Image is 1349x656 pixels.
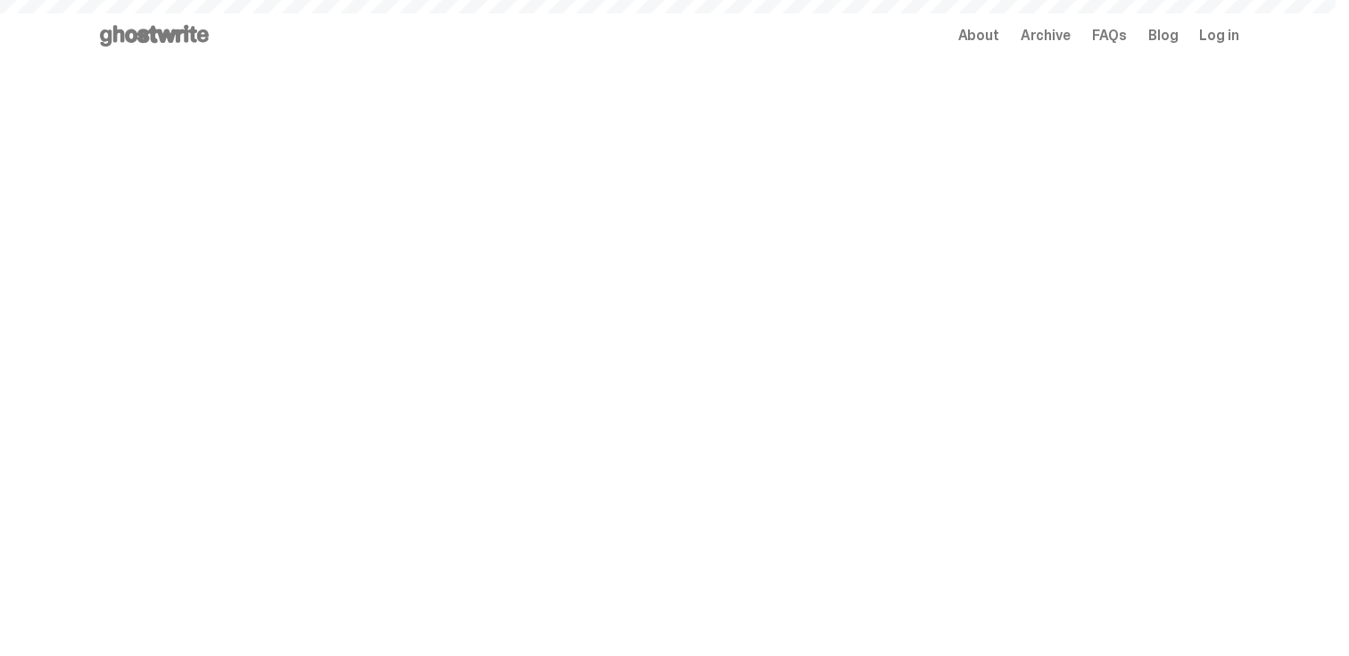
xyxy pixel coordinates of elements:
[1092,29,1127,43] a: FAQs
[958,29,999,43] a: About
[1148,29,1178,43] a: Blog
[1021,29,1071,43] a: Archive
[1199,29,1238,43] a: Log in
